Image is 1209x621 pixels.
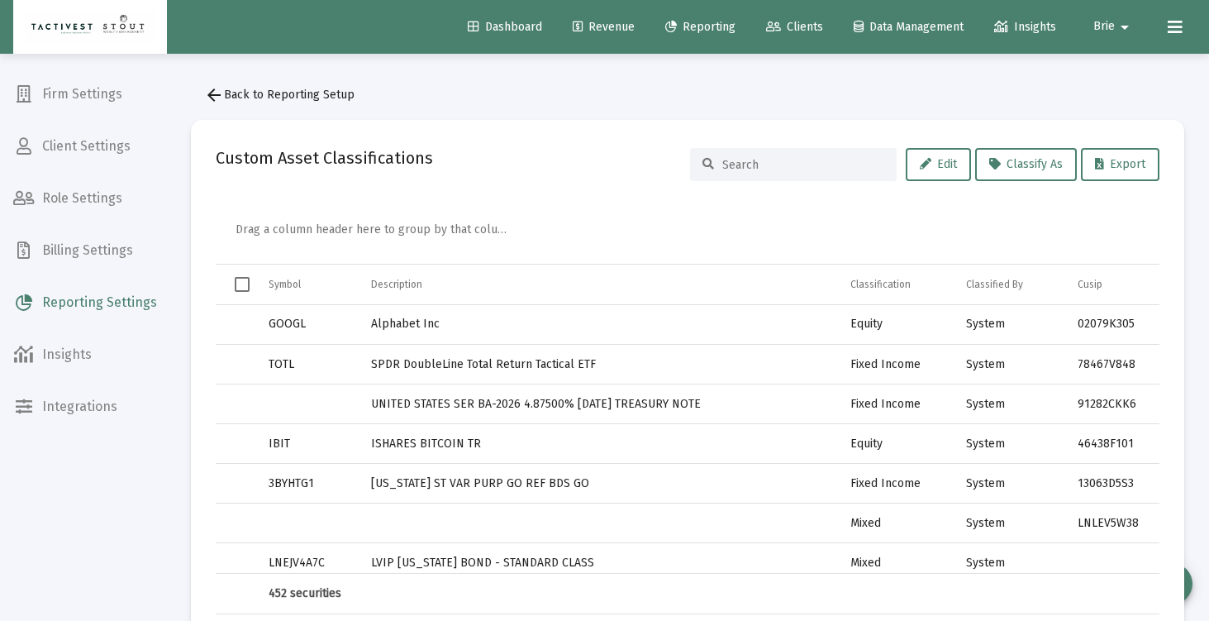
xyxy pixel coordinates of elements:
[839,543,954,583] td: Mixed
[839,305,954,345] td: Equity
[559,11,648,44] a: Revenue
[966,278,1023,291] div: Classified By
[257,345,359,385] td: TOTL
[975,148,1077,181] button: Classify As
[1066,265,1159,304] td: Column Cusip
[840,11,977,44] a: Data Management
[954,345,1066,385] td: System
[359,265,838,304] td: Column Description
[1093,20,1115,34] span: Brie
[26,11,155,44] img: Dashboard
[839,424,954,464] td: Equity
[850,278,911,291] div: Classification
[468,20,542,34] span: Dashboard
[839,504,954,543] td: Mixed
[722,158,884,172] input: Search
[204,88,355,102] span: Back to Reporting Setup
[269,585,348,602] div: 452 securities
[573,20,635,34] span: Revenue
[753,11,836,44] a: Clients
[236,201,1148,264] div: Data grid toolbar
[1066,424,1159,464] td: 46438F101
[257,265,359,304] td: Column Symbol
[235,277,250,292] div: Select all
[216,145,433,171] h2: Custom Asset Classifications
[665,20,735,34] span: Reporting
[257,464,359,504] td: 3BYHTG1
[216,201,1159,614] div: Data grid
[359,385,838,424] td: UNITED STATES SER BA-2026 4.87500% [DATE] TREASURY NOTE
[954,385,1066,424] td: System
[652,11,749,44] a: Reporting
[269,278,301,291] div: Symbol
[906,148,971,181] button: Edit
[954,305,1066,345] td: System
[359,305,838,345] td: Alphabet Inc
[839,464,954,504] td: Fixed Income
[920,157,957,171] span: Edit
[359,345,838,385] td: SPDR DoubleLine Total Return Tactical ETF
[191,79,368,112] button: Back to Reporting Setup
[1066,345,1159,385] td: 78467V848
[257,543,359,583] td: LNEJV4A7C
[981,11,1069,44] a: Insights
[994,20,1056,34] span: Insights
[1078,278,1102,291] div: Cusip
[854,20,964,34] span: Data Management
[989,157,1063,171] span: Classify As
[839,345,954,385] td: Fixed Income
[257,424,359,464] td: IBIT
[1095,157,1145,171] span: Export
[257,305,359,345] td: GOOGL
[236,216,507,244] div: Drag a column header here to group by that column
[371,278,422,291] div: Description
[839,385,954,424] td: Fixed Income
[839,265,954,304] td: Column Classification
[1081,148,1159,181] button: Export
[1115,11,1135,44] mat-icon: arrow_drop_down
[954,424,1066,464] td: System
[359,464,838,504] td: [US_STATE] ST VAR PURP GO REF BDS GO
[1066,305,1159,345] td: 02079K305
[455,11,555,44] a: Dashboard
[359,543,838,583] td: LVIP [US_STATE] BOND - STANDARD CLASS
[766,20,823,34] span: Clients
[954,265,1066,304] td: Column Classified By
[954,543,1066,583] td: System
[359,424,838,464] td: ISHARES BITCOIN TR
[954,464,1066,504] td: System
[954,504,1066,543] td: System
[1066,385,1159,424] td: 91282CKK6
[204,85,224,105] mat-icon: arrow_back
[1066,504,1159,543] td: LNLEV5W38
[1066,464,1159,504] td: 13063D5S3
[1073,10,1154,43] button: Brie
